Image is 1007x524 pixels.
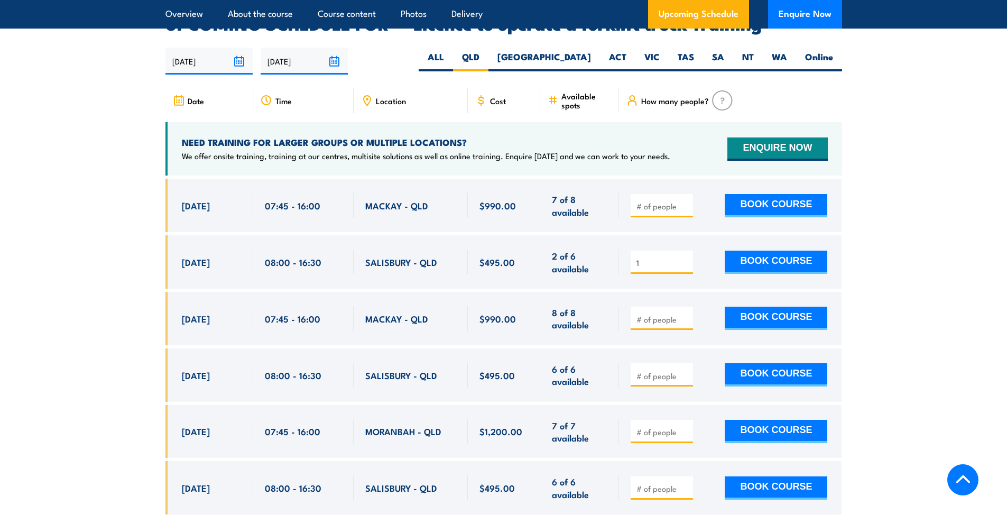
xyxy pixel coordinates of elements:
[188,96,204,105] span: Date
[182,256,210,268] span: [DATE]
[265,312,320,325] span: 07:45 - 16:00
[641,96,709,105] span: How many people?
[725,307,827,330] button: BOOK COURSE
[636,371,689,381] input: # of people
[552,363,607,388] span: 6 of 6 available
[600,51,635,71] label: ACT
[490,96,506,105] span: Cost
[479,369,515,381] span: $495.00
[479,425,522,437] span: $1,200.00
[725,194,827,217] button: BOOK COURSE
[376,96,406,105] span: Location
[365,199,428,212] span: MACKAY - QLD
[165,48,253,75] input: From date
[479,199,516,212] span: $990.00
[479,312,516,325] span: $990.00
[365,425,441,437] span: MORANBAH - QLD
[479,482,515,494] span: $495.00
[182,151,670,161] p: We offer onsite training, training at our centres, multisite solutions as well as online training...
[796,51,842,71] label: Online
[265,482,321,494] span: 08:00 - 16:30
[182,136,670,148] h4: NEED TRAINING FOR LARGER GROUPS OR MULTIPLE LOCATIONS?
[636,258,689,268] input: # of people
[561,91,612,109] span: Available spots
[636,483,689,494] input: # of people
[636,201,689,212] input: # of people
[727,137,827,161] button: ENQUIRE NOW
[182,199,210,212] span: [DATE]
[182,312,210,325] span: [DATE]
[725,476,827,500] button: BOOK COURSE
[552,475,607,500] span: 6 of 6 available
[182,482,210,494] span: [DATE]
[552,250,607,274] span: 2 of 6 available
[479,256,515,268] span: $495.00
[488,51,600,71] label: [GEOGRAPHIC_DATA]
[669,51,703,71] label: TAS
[636,314,689,325] input: # of people
[725,420,827,443] button: BOOK COURSE
[635,51,669,71] label: VIC
[261,48,348,75] input: To date
[703,51,733,71] label: SA
[365,256,437,268] span: SALISBURY - QLD
[265,369,321,381] span: 08:00 - 16:30
[552,419,607,444] span: 7 of 7 available
[182,369,210,381] span: [DATE]
[165,16,842,31] h2: UPCOMING SCHEDULE FOR - "Licence to operate a forklift truck Training"
[365,312,428,325] span: MACKAY - QLD
[725,363,827,387] button: BOOK COURSE
[265,425,320,437] span: 07:45 - 16:00
[182,425,210,437] span: [DATE]
[265,256,321,268] span: 08:00 - 16:30
[453,51,488,71] label: QLD
[725,251,827,274] button: BOOK COURSE
[265,199,320,212] span: 07:45 - 16:00
[552,306,607,331] span: 8 of 8 available
[733,51,763,71] label: NT
[763,51,796,71] label: WA
[365,369,437,381] span: SALISBURY - QLD
[365,482,437,494] span: SALISBURY - QLD
[275,96,292,105] span: Time
[636,427,689,437] input: # of people
[552,193,607,218] span: 7 of 8 available
[419,51,453,71] label: ALL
